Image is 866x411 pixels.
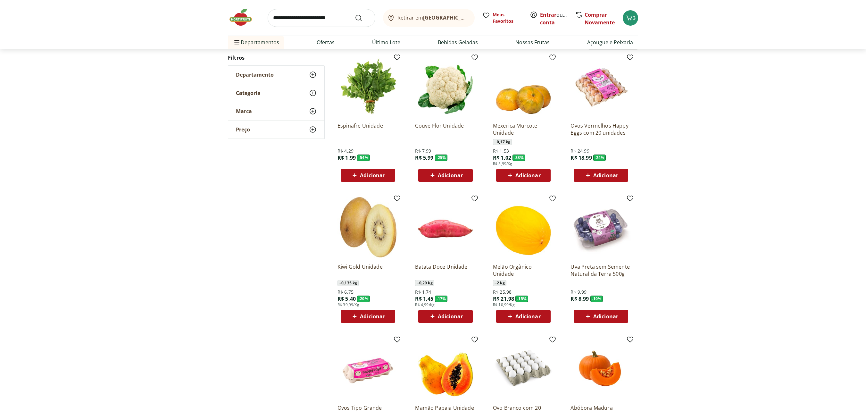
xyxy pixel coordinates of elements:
[228,121,324,138] button: Preço
[438,314,463,319] span: Adicionar
[515,296,528,302] span: - 15 %
[540,11,575,26] a: Criar conta
[383,9,475,27] button: Retirar em[GEOGRAPHIC_DATA]/[GEOGRAPHIC_DATA]
[493,139,512,145] span: ~ 0,17 kg
[228,51,325,64] h2: Filtros
[496,169,551,182] button: Adicionar
[570,122,631,136] a: Ovos Vermelhos Happy Eggs com 20 unidades
[233,35,241,50] button: Menu
[633,15,636,21] span: 3
[360,314,385,319] span: Adicionar
[438,173,463,178] span: Adicionar
[515,314,540,319] span: Adicionar
[493,338,554,399] img: Ovo Branco com 20 unidades
[493,122,554,136] a: Mexerica Murcote Unidade
[357,155,370,161] span: - 54 %
[593,155,606,161] span: - 24 %
[482,12,522,24] a: Meus Favoritos
[337,289,354,295] span: R$ 6,75
[317,38,335,46] a: Ofertas
[228,66,324,84] button: Departamento
[493,154,511,161] span: R$ 1,02
[415,263,476,277] a: Batata Doce Unidade
[590,296,603,302] span: - 10 %
[493,161,512,166] span: R$ 5,99/Kg
[233,35,279,50] span: Departamentos
[415,122,476,136] p: Couve-Flor Unidade
[496,310,551,323] button: Adicionar
[337,154,356,161] span: R$ 1,99
[493,197,554,258] img: Melão Orgânico Unidade
[493,295,514,302] span: R$ 21,98
[337,148,354,154] span: R$ 4,29
[570,148,589,154] span: R$ 24,99
[574,310,628,323] button: Adicionar
[397,15,468,21] span: Retirar em
[337,302,359,307] span: R$ 39,99/Kg
[493,148,509,154] span: R$ 1,53
[587,38,633,46] a: Açougue e Peixaria
[570,154,592,161] span: R$ 18,99
[228,8,260,27] img: Hortifruti
[493,289,512,295] span: R$ 25,98
[415,148,431,154] span: R$ 7,99
[337,263,398,277] a: Kiwi Gold Unidade
[337,56,398,117] img: Espinafre Unidade
[438,38,478,46] a: Bebidas Geladas
[540,11,569,26] span: ou
[341,169,395,182] button: Adicionar
[418,169,473,182] button: Adicionar
[415,289,431,295] span: R$ 1,74
[337,280,359,286] span: ~ 0,135 kg
[435,296,448,302] span: - 17 %
[415,197,476,258] img: Batata Doce Unidade
[570,289,587,295] span: R$ 9,99
[512,155,525,161] span: - 33 %
[268,9,375,27] input: search
[570,263,631,277] a: Uva Preta sem Semente Natural da Terra 500g
[228,102,324,120] button: Marca
[337,122,398,136] a: Espinafre Unidade
[570,56,631,117] img: Ovos Vermelhos Happy Eggs com 20 unidades
[415,280,434,286] span: ~ 0,29 kg
[236,108,252,114] span: Marca
[570,197,631,258] img: Uva Preta sem Semente Natural da Terra 500g
[355,14,370,22] button: Submit Search
[337,197,398,258] img: Kiwi Gold Unidade
[435,155,448,161] span: - 25 %
[493,56,554,117] img: Mexerica Murcote Unidade
[415,154,433,161] span: R$ 5,99
[515,38,550,46] a: Nossas Frutas
[236,71,274,78] span: Departamento
[574,169,628,182] button: Adicionar
[493,12,522,24] span: Meus Favoritos
[423,14,531,21] b: [GEOGRAPHIC_DATA]/[GEOGRAPHIC_DATA]
[357,296,370,302] span: - 20 %
[540,11,556,18] a: Entrar
[337,295,356,302] span: R$ 5,40
[585,11,615,26] a: Comprar Novamente
[415,338,476,399] img: Mamão Papaia Unidade
[418,310,473,323] button: Adicionar
[341,310,395,323] button: Adicionar
[415,295,433,302] span: R$ 1,45
[570,295,589,302] span: R$ 8,99
[236,126,250,133] span: Preço
[360,173,385,178] span: Adicionar
[236,90,261,96] span: Categoria
[570,338,631,399] img: Abóbora Madura Pedaço
[623,10,638,26] button: Carrinho
[515,173,540,178] span: Adicionar
[337,338,398,399] img: Ovos Tipo Grande Vermelhos Mantiqueira Happy Eggs 10 Unidades
[593,314,618,319] span: Adicionar
[415,302,435,307] span: R$ 4,99/Kg
[372,38,400,46] a: Último Lote
[493,263,554,277] a: Melão Orgânico Unidade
